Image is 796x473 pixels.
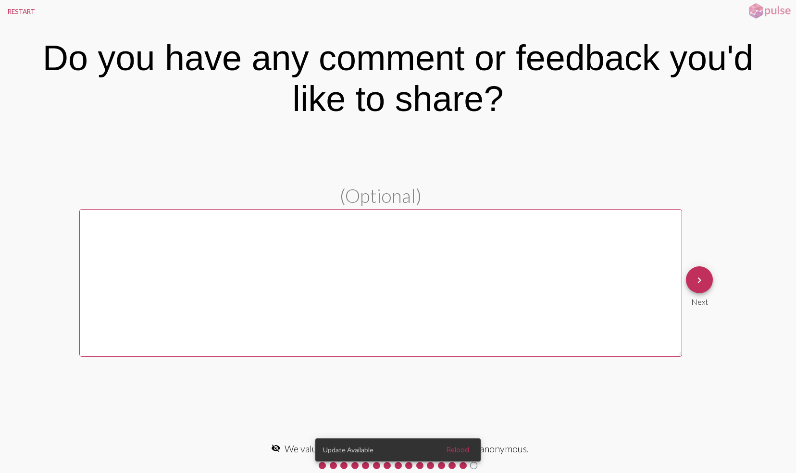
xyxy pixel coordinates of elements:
[439,441,477,459] button: Reload
[285,443,529,454] span: We value your privacy, your identity will remain anonymous.
[447,446,469,454] span: Reload
[323,445,373,455] span: Update Available
[746,2,794,20] img: pulsehorizontalsmall.png
[694,274,705,286] mat-icon: keyboard_arrow_right
[340,184,422,207] span: (Optional)
[271,443,281,453] mat-icon: visibility_off
[14,37,782,119] div: Do you have any comment or feedback you'd like to share?
[686,293,713,306] div: Next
